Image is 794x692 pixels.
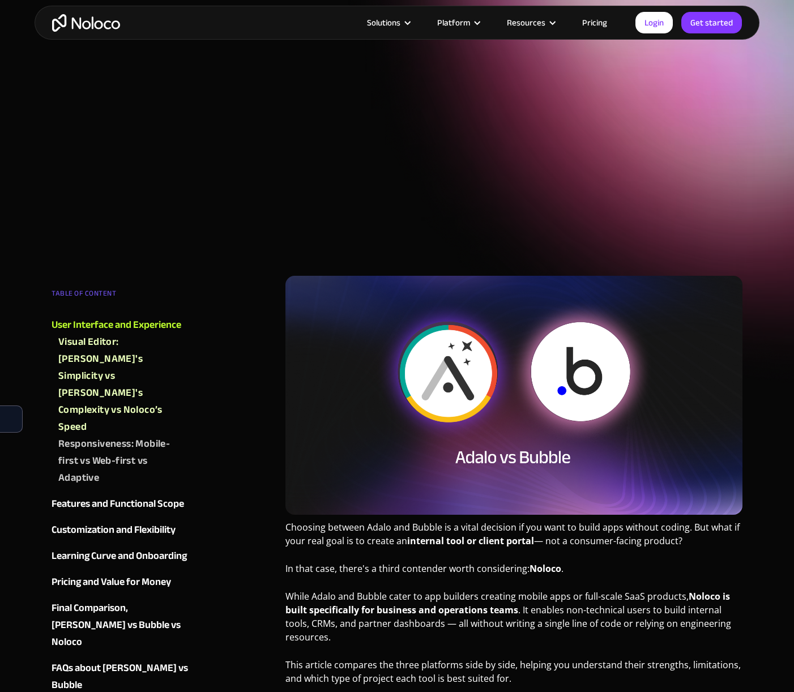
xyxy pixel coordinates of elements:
a: Pricing [568,15,621,30]
a: Final Comparison, [PERSON_NAME] vs Bubble vs Noloco [52,600,189,651]
div: Solutions [367,15,400,30]
a: Learning Curve and Onboarding [52,548,189,565]
div: Platform [437,15,470,30]
a: Get started [681,12,742,33]
a: Customization and Flexibility [52,522,189,539]
div: Resources [493,15,568,30]
a: Visual Editor: [PERSON_NAME]'s Simplicity vs [PERSON_NAME]'s Complexity vs Noloco’s Speed [58,334,189,435]
div: TABLE OF CONTENT [52,285,189,307]
strong: Noloco [530,562,561,575]
div: Pricing and Value for Money [52,574,171,591]
a: home [52,14,120,32]
div: Resources [507,15,545,30]
strong: internal tool or client portal [407,535,534,547]
div: User Interface and Experience [52,317,181,334]
div: Features and Functional Scope [52,495,184,512]
strong: Noloco is built specifically for business and operations teams [285,590,730,616]
div: Customization and Flexibility [52,522,176,539]
p: In that case, there's a third contender worth considering: . [285,562,742,584]
p: While Adalo and Bubble cater to app builders creating mobile apps or full-scale SaaS products, . ... [285,590,742,652]
a: Login [635,12,673,33]
a: Features and Functional Scope [52,495,189,512]
div: Platform [423,15,493,30]
div: Learning Curve and Onboarding [52,548,187,565]
a: Responsiveness: Mobile-first vs Web-first vs Adaptive [58,435,189,486]
a: User Interface and Experience [52,317,189,334]
a: Pricing and Value for Money [52,574,189,591]
p: Choosing between Adalo and Bubble is a vital decision if you want to build apps without coding. B... [285,520,742,556]
div: Solutions [353,15,423,30]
